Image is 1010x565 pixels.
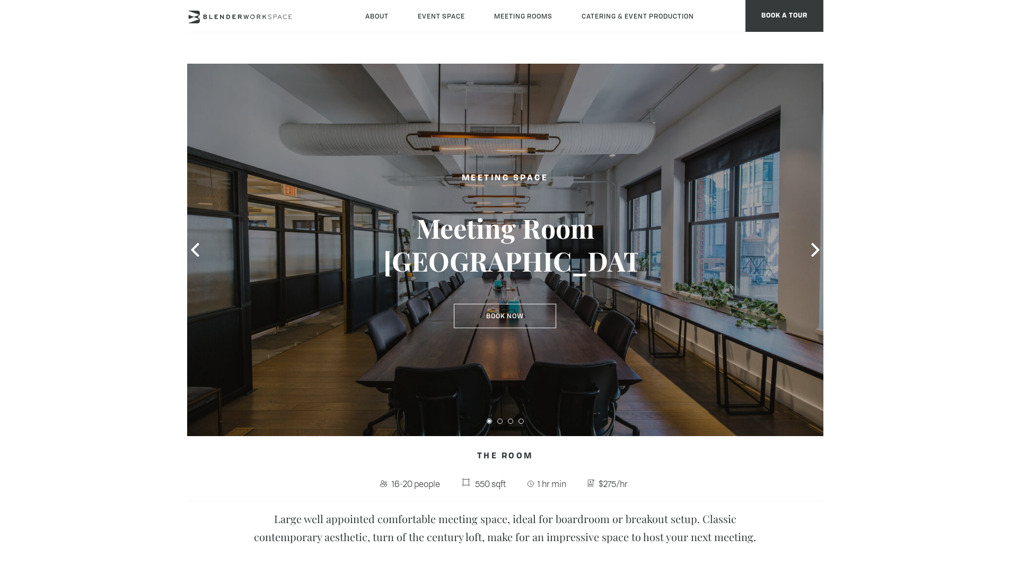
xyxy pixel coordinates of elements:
[472,475,508,492] span: 550 sqft
[454,304,556,328] a: Book Now
[535,475,569,492] span: 1 hr min
[596,475,630,492] span: $275/hr
[389,475,443,492] span: 16-20 people
[240,510,770,546] p: Large well appointed comfortable meeting space, ideal for boardroom or breakout setup. Classic co...
[187,447,823,467] h4: The Room
[383,172,627,185] h2: Meeting Space
[383,212,627,277] h3: Meeting Room [GEOGRAPHIC_DATA]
